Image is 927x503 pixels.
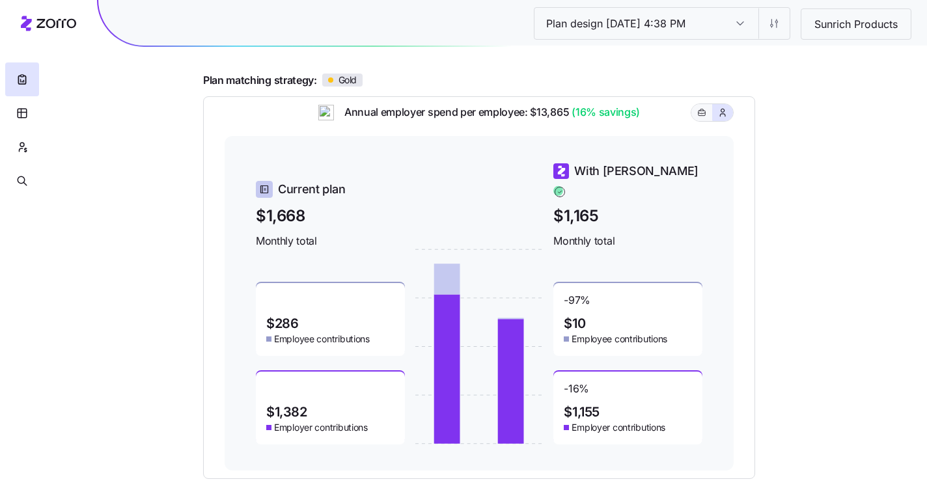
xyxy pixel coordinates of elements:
[572,333,667,346] span: Employee contributions
[572,421,665,434] span: Employer contributions
[274,333,370,346] span: Employee contributions
[318,105,334,120] img: ai-icon.png
[339,74,357,86] span: Gold
[266,317,298,330] span: $286
[574,162,699,180] span: With [PERSON_NAME]
[256,233,405,249] span: Monthly total
[266,405,307,418] span: $1,382
[564,382,589,403] span: -16 %
[553,233,702,249] span: Monthly total
[278,180,346,198] span: Current plan
[334,104,640,120] span: Annual employer spend per employee: $13,865
[553,204,702,228] span: $1,165
[758,8,790,39] button: Settings
[274,421,368,434] span: Employer contributions
[804,16,908,33] span: Sunrich Products
[564,405,600,418] span: $1,155
[256,204,405,228] span: $1,668
[569,104,640,120] span: (16% savings)
[564,317,585,330] span: $10
[203,72,317,88] span: Plan matching strategy:
[564,293,590,314] span: -97 %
